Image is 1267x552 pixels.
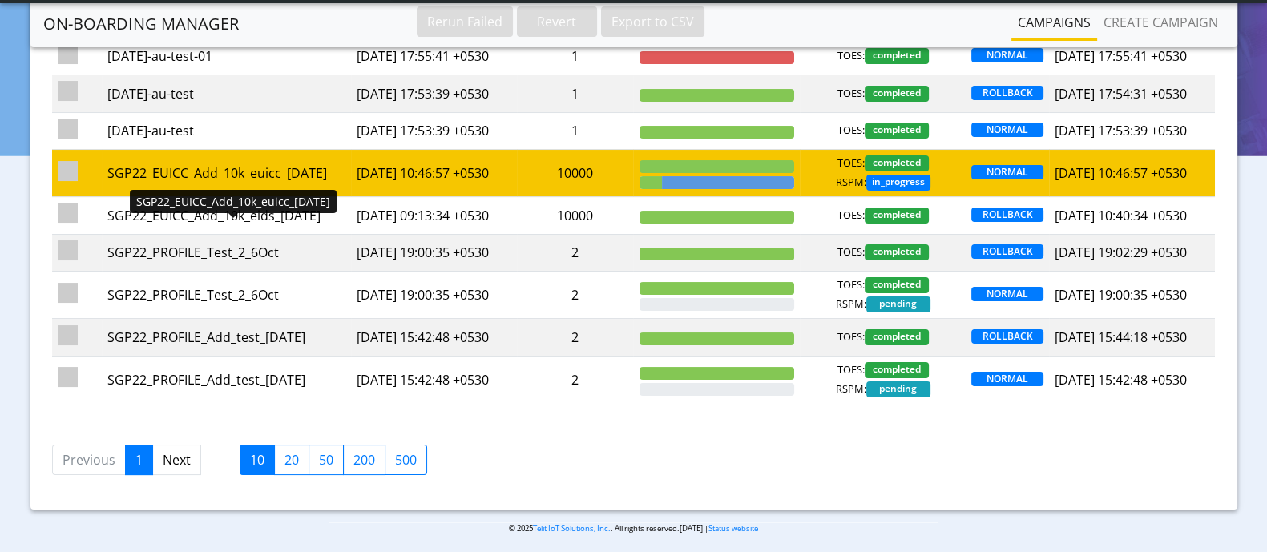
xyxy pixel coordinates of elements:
span: [DATE] 10:40:34 +0530 [1055,207,1187,224]
div: SGP22_EUICC_Add_10k_euicc_[DATE] [130,190,337,213]
span: in_progress [866,175,930,191]
div: SGP22_PROFILE_Add_test_[DATE] [107,370,345,389]
td: 10000 [517,149,633,196]
span: [DATE] 19:02:29 +0530 [1055,244,1187,261]
a: 1 [125,445,153,475]
td: [DATE] 10:46:57 +0530 [351,149,517,196]
td: [DATE] 15:42:48 +0530 [351,356,517,403]
td: [DATE] 17:53:39 +0530 [351,75,517,112]
span: completed [865,329,929,345]
div: [DATE]-au-test [107,84,345,103]
span: NORMAL [971,287,1043,301]
span: completed [865,362,929,378]
span: completed [865,208,929,224]
button: Rerun Failed [417,6,513,37]
span: [DATE] 19:00:35 +0530 [1055,286,1187,304]
span: TOES: [837,329,865,345]
span: ROLLBACK [971,244,1043,259]
span: TOES: [837,123,865,139]
td: [DATE] 15:42:48 +0530 [351,319,517,356]
span: ROLLBACK [971,86,1043,100]
td: 2 [517,234,633,271]
span: completed [865,155,929,171]
span: [DATE] 15:44:18 +0530 [1055,328,1187,346]
td: [DATE] 19:00:35 +0530 [351,272,517,319]
div: SGP22_EUICC_Add_10k_eids_[DATE] [107,206,345,225]
td: [DATE] 17:55:41 +0530 [351,38,517,75]
span: pending [866,296,930,312]
span: NORMAL [971,123,1043,137]
span: NORMAL [971,165,1043,179]
span: completed [865,123,929,139]
span: completed [865,48,929,64]
div: [DATE]-au-test-01 [107,46,345,66]
div: SGP22_PROFILE_Test_2_6Oct [107,243,345,262]
a: Next [152,445,201,475]
td: 1 [517,75,633,112]
label: 50 [309,445,344,475]
td: 2 [517,356,633,403]
a: Create campaign [1097,6,1225,38]
span: [DATE] 15:42:48 +0530 [1055,371,1187,389]
span: [DATE] 17:54:31 +0530 [1055,85,1187,103]
span: [DATE] 17:55:41 +0530 [1055,47,1187,65]
span: ROLLBACK [971,208,1043,222]
span: RSPM: [836,296,866,312]
td: [DATE] 19:00:35 +0530 [351,234,517,271]
td: 10000 [517,197,633,234]
div: [DATE]-au-test [107,121,345,140]
td: 2 [517,272,633,319]
span: TOES: [837,362,865,378]
td: 2 [517,319,633,356]
span: [DATE] 17:53:39 +0530 [1055,122,1187,139]
span: TOES: [837,86,865,102]
span: NORMAL [971,48,1043,62]
span: RSPM: [836,381,866,397]
label: 500 [385,445,427,475]
label: 10 [240,445,275,475]
span: pending [866,381,930,397]
span: completed [865,277,929,293]
span: RSPM: [836,175,866,191]
td: 1 [517,38,633,75]
span: completed [865,86,929,102]
a: Telit IoT Solutions, Inc. [533,523,611,534]
button: Revert [517,6,597,37]
span: [DATE] 10:46:57 +0530 [1055,164,1187,182]
a: Status website [708,523,758,534]
span: TOES: [837,48,865,64]
td: [DATE] 09:13:34 +0530 [351,197,517,234]
button: Export to CSV [601,6,704,37]
td: 1 [517,112,633,149]
a: Campaigns [1011,6,1097,38]
span: TOES: [837,244,865,260]
td: [DATE] 17:53:39 +0530 [351,112,517,149]
label: 200 [343,445,385,475]
a: On-Boarding Manager [43,8,239,40]
span: TOES: [837,155,865,171]
p: © 2025 . All rights reserved.[DATE] | [329,522,938,534]
span: NORMAL [971,372,1043,386]
span: TOES: [837,277,865,293]
span: TOES: [837,208,865,224]
div: SGP22_EUICC_Add_10k_euicc_[DATE] [107,163,345,183]
div: SGP22_PROFILE_Add_test_[DATE] [107,328,345,347]
div: SGP22_PROFILE_Test_2_6Oct [107,285,345,304]
span: completed [865,244,929,260]
label: 20 [274,445,309,475]
span: ROLLBACK [971,329,1043,344]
